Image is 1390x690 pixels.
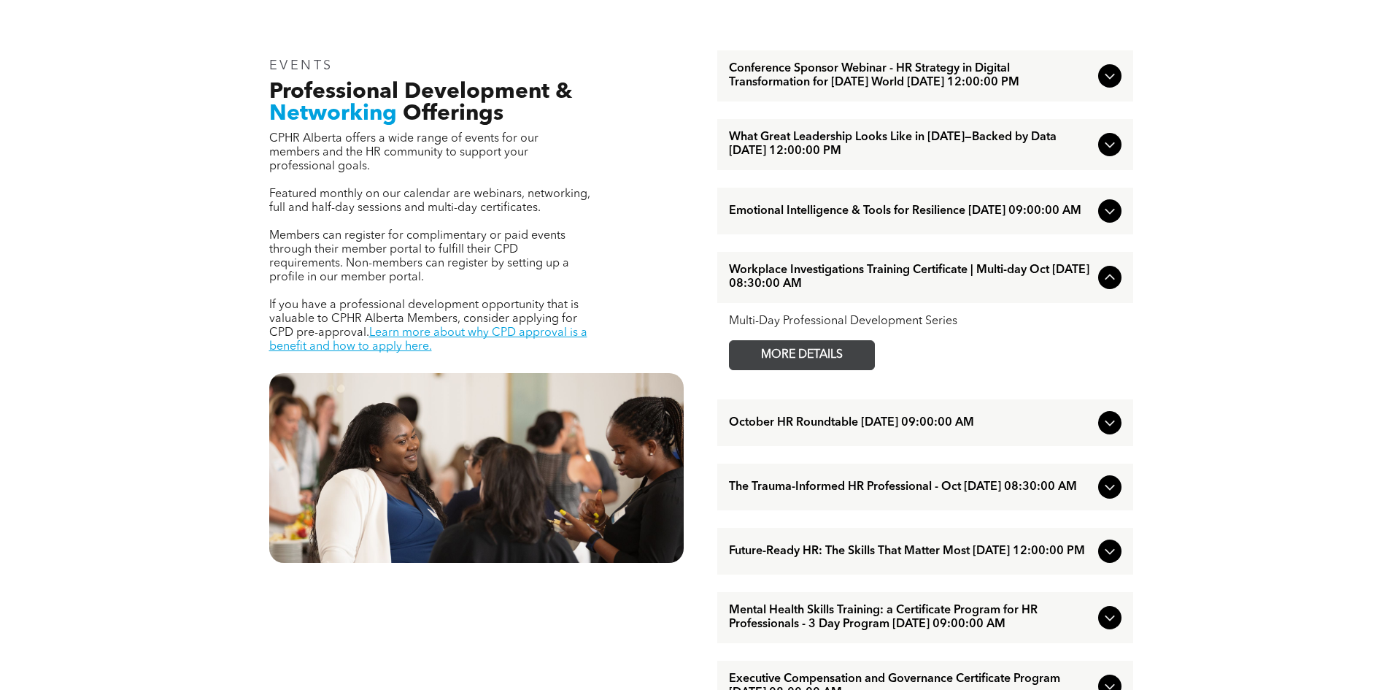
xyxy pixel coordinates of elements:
span: Conference Sponsor Webinar - HR Strategy in Digital Transformation for [DATE] World [DATE] 12:00:... [729,62,1092,90]
span: Networking [269,103,397,125]
span: EVENTS [269,59,334,72]
a: MORE DETAILS [729,340,875,370]
span: What Great Leadership Looks Like in [DATE]—Backed by Data [DATE] 12:00:00 PM [729,131,1092,158]
span: Emotional Intelligence & Tools for Resilience [DATE] 09:00:00 AM [729,204,1092,218]
span: Future-Ready HR: The Skills That Matter Most [DATE] 12:00:00 PM [729,545,1092,559]
span: Professional Development & [269,81,572,103]
div: Multi-Day Professional Development Series [729,315,1121,329]
span: CPHR Alberta offers a wide range of events for our members and the HR community to support your p... [269,133,538,172]
a: Learn more about why CPD approval is a benefit and how to apply here. [269,327,587,353]
span: If you have a professional development opportunity that is valuable to CPHR Alberta Members, cons... [269,299,579,339]
span: Members can register for complimentary or paid events through their member portal to fulfill thei... [269,230,569,283]
span: MORE DETAILS [744,341,860,369]
span: Offerings [403,103,503,125]
span: The Trauma-Informed HR Professional - Oct [DATE] 08:30:00 AM [729,480,1092,494]
span: October HR Roundtable [DATE] 09:00:00 AM [729,416,1092,430]
span: Workplace Investigations Training Certificate | Multi-day Oct [DATE] 08:30:00 AM [729,264,1092,291]
span: Mental Health Skills Training: a Certificate Program for HR Professionals - 3 Day Program [DATE] ... [729,604,1092,632]
span: Featured monthly on our calendar are webinars, networking, full and half-day sessions and multi-d... [269,188,590,214]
